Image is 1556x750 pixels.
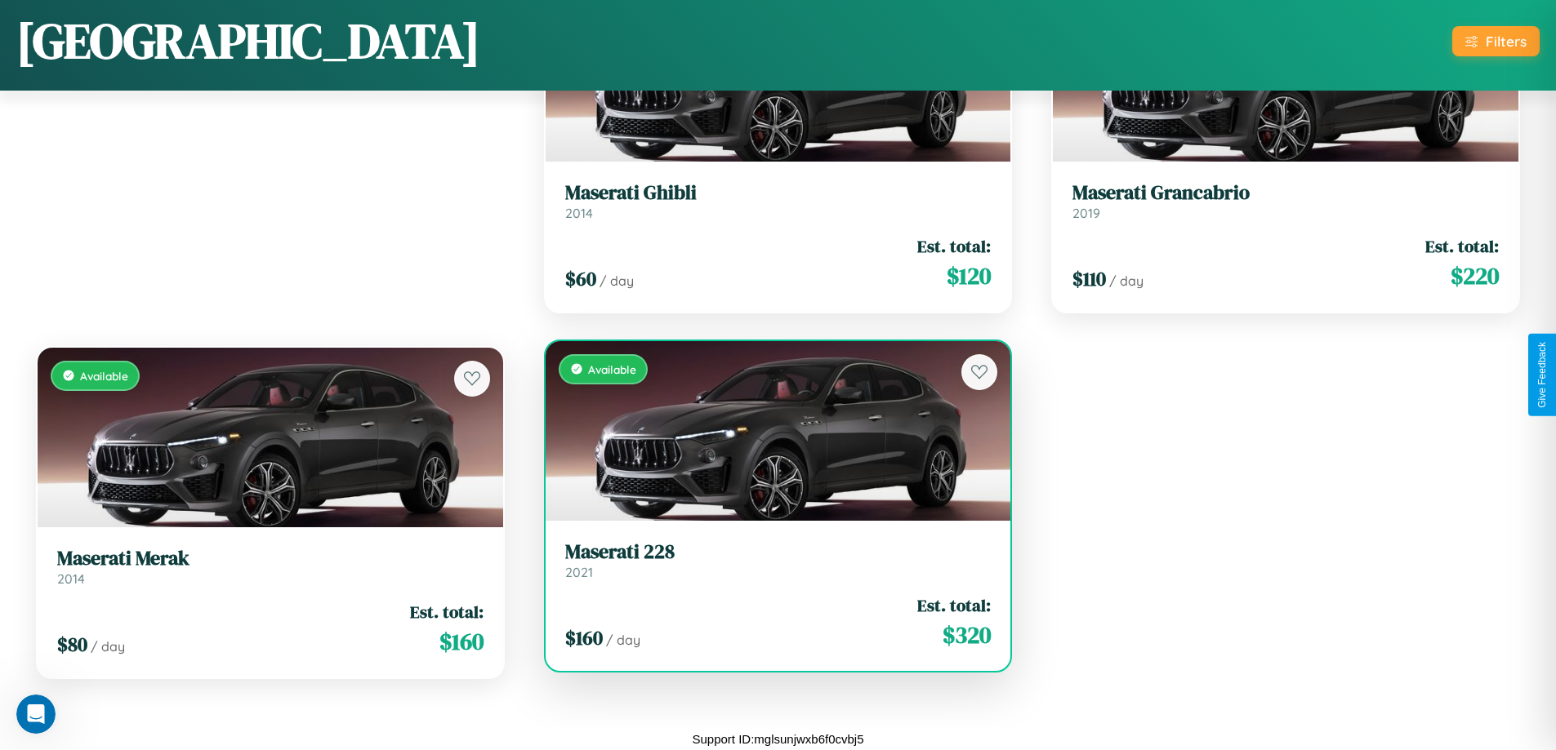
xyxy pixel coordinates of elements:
span: Est. total: [917,593,991,617]
h3: Maserati Ghibli [565,181,992,205]
span: 2014 [565,205,593,221]
a: Maserati Grancabrio2019 [1072,181,1499,221]
span: 2019 [1072,205,1100,221]
div: Give Feedback [1536,342,1548,408]
p: Support ID: mglsunjwxb6f0cvbj5 [692,728,863,750]
button: Filters [1452,26,1540,56]
span: / day [606,632,640,648]
span: / day [1109,273,1144,289]
span: Est. total: [917,234,991,258]
span: Est. total: [410,600,484,624]
span: $ 320 [943,619,991,651]
span: 2021 [565,564,593,580]
h3: Maserati Grancabrio [1072,181,1499,205]
span: 2014 [57,570,85,587]
span: / day [600,273,634,289]
span: Available [80,369,128,383]
span: $ 220 [1451,260,1499,292]
span: $ 120 [947,260,991,292]
a: Maserati Ghibli2014 [565,181,992,221]
span: / day [91,638,125,655]
h3: Maserati 228 [565,540,992,564]
h1: [GEOGRAPHIC_DATA] [16,7,480,74]
h3: Maserati Merak [57,547,484,570]
div: Filters [1486,33,1527,50]
span: Available [588,362,636,376]
span: Est. total: [1425,234,1499,258]
span: $ 160 [439,625,484,658]
span: $ 160 [565,624,603,651]
span: $ 80 [57,631,87,658]
iframe: Intercom live chat [16,695,56,734]
span: $ 60 [565,265,596,292]
a: Maserati Merak2014 [57,547,484,587]
a: Maserati 2282021 [565,540,992,580]
span: $ 110 [1072,265,1106,292]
